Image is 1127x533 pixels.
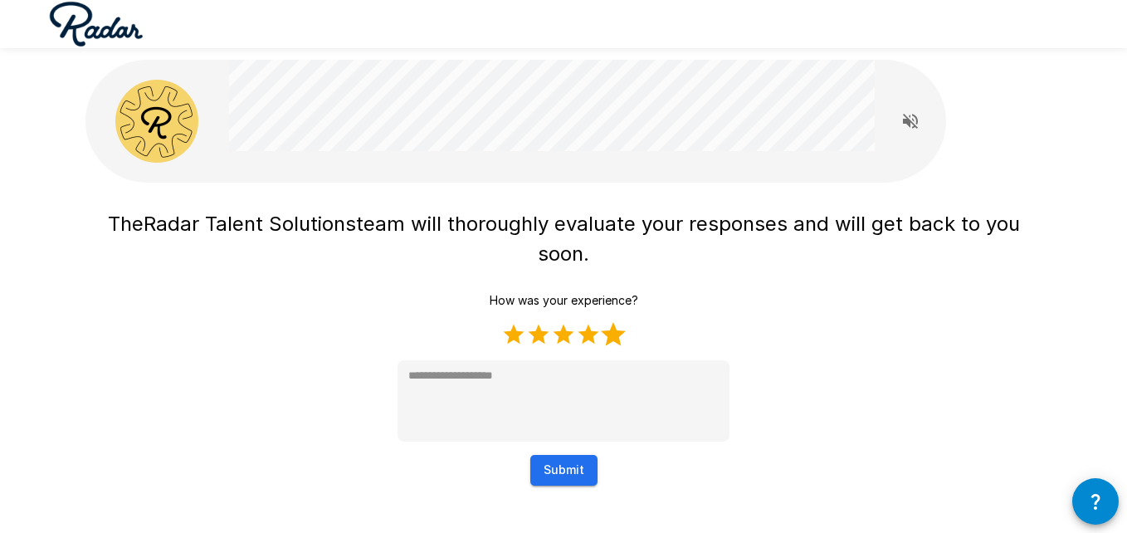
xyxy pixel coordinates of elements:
p: How was your experience? [490,292,638,309]
button: Read questions aloud [894,105,927,138]
span: team will thoroughly evaluate your responses and will get back to you soon. [356,212,1026,266]
button: Submit [530,455,598,486]
span: The [108,212,144,236]
span: Radar Talent Solutions [144,212,356,236]
img: radar_avatar.png [115,80,198,163]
